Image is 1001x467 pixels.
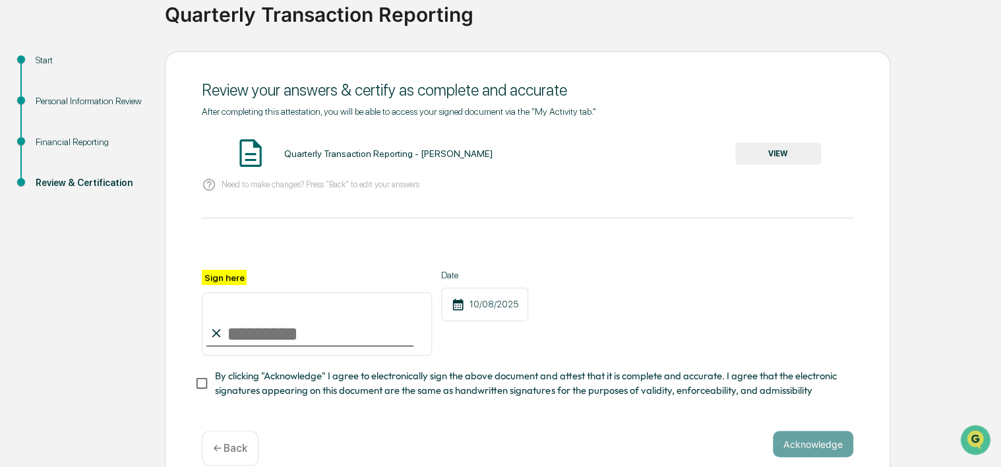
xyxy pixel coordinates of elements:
p: ← Back [213,442,247,454]
div: Review your answers & certify as complete and accurate [202,80,853,100]
div: 🖐️ [13,168,24,178]
div: Quarterly Transaction Reporting - [PERSON_NAME] [284,148,492,159]
label: Sign here [202,270,247,285]
div: Start new chat [45,101,216,114]
div: Review & Certification [36,176,144,190]
div: We're available if you need us! [45,114,167,125]
img: 1746055101610-c473b297-6a78-478c-a979-82029cc54cd1 [13,101,37,125]
iframe: Open customer support [959,423,994,459]
p: Need to make changes? Press "Back" to edit your answers [222,179,419,189]
span: After completing this attestation, you will be able to access your signed document via the "My Ac... [202,106,596,117]
a: 🖐️Preclearance [8,161,90,185]
div: Financial Reporting [36,135,144,149]
a: Powered byPylon [93,223,160,233]
button: VIEW [735,142,821,165]
div: 🔎 [13,193,24,203]
span: Attestations [109,166,164,179]
span: By clicking "Acknowledge" I agree to electronically sign the above document and attest that it is... [215,369,843,398]
span: Preclearance [26,166,85,179]
div: 10/08/2025 [441,288,528,321]
div: Start [36,53,144,67]
button: Start new chat [224,105,240,121]
div: Personal Information Review [36,94,144,108]
span: Pylon [131,224,160,233]
img: Document Icon [234,137,267,170]
label: Date [441,270,528,280]
button: Acknowledge [773,431,853,457]
div: 🗄️ [96,168,106,178]
span: Data Lookup [26,191,83,204]
p: How can we help? [13,28,240,49]
a: 🔎Data Lookup [8,186,88,210]
a: 🗄️Attestations [90,161,169,185]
